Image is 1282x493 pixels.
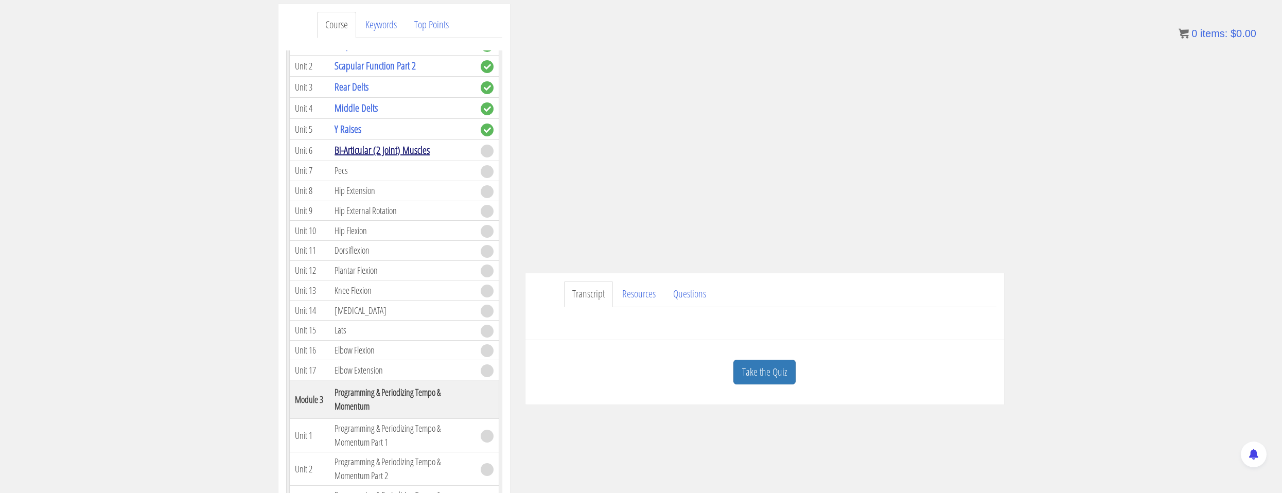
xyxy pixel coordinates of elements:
td: Hip Flexion [329,221,475,241]
td: Plantar Flexion [329,260,475,280]
a: Transcript [564,281,613,307]
td: Dorsiflexion [329,241,475,261]
td: [MEDICAL_DATA] [329,301,475,321]
td: Unit 5 [289,119,329,140]
td: Programming & Periodizing Tempo & Momentum Part 1 [329,419,475,452]
a: Keywords [357,12,405,38]
img: icon11.png [1179,28,1189,39]
td: Unit 14 [289,301,329,321]
span: items: [1200,28,1227,39]
a: Rear Delts [335,80,368,94]
td: Unit 16 [289,340,329,360]
td: Unit 6 [289,140,329,161]
td: Unit 15 [289,320,329,340]
td: Knee Flexion [329,280,475,301]
td: Hip Extension [329,181,475,201]
a: Questions [665,281,714,307]
td: Unit 3 [289,77,329,98]
td: Unit 10 [289,221,329,241]
span: complete [481,60,494,73]
a: Bi-Articular (2 Joint) Muscles [335,143,430,157]
td: Unit 9 [289,201,329,221]
td: Unit 2 [289,452,329,486]
td: Programming & Periodizing Tempo & Momentum Part 2 [329,452,475,486]
span: $ [1231,28,1236,39]
td: Unit 11 [289,241,329,261]
a: Y Raises [335,122,361,136]
th: Programming & Periodizing Tempo & Momentum [329,380,475,419]
a: Top Points [406,12,457,38]
td: Unit 12 [289,260,329,280]
a: Scapular Function Part 2 [335,59,416,73]
td: Unit 4 [289,98,329,119]
td: Unit 2 [289,56,329,77]
a: Take the Quiz [733,360,796,385]
td: Elbow Extension [329,360,475,380]
td: Unit 17 [289,360,329,380]
bdi: 0.00 [1231,28,1256,39]
td: Unit 13 [289,280,329,301]
a: 0 items: $0.00 [1179,28,1256,39]
a: Resources [614,281,664,307]
td: Pecs [329,161,475,181]
td: Unit 1 [289,419,329,452]
span: complete [481,124,494,136]
td: Elbow Flexion [329,340,475,360]
a: Middle Delts [335,101,378,115]
span: complete [481,81,494,94]
td: Hip External Rotation [329,201,475,221]
td: Lats [329,320,475,340]
span: complete [481,102,494,115]
th: Module 3 [289,380,329,419]
td: Unit 7 [289,161,329,181]
td: Unit 8 [289,181,329,201]
span: 0 [1191,28,1197,39]
a: Course [317,12,356,38]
